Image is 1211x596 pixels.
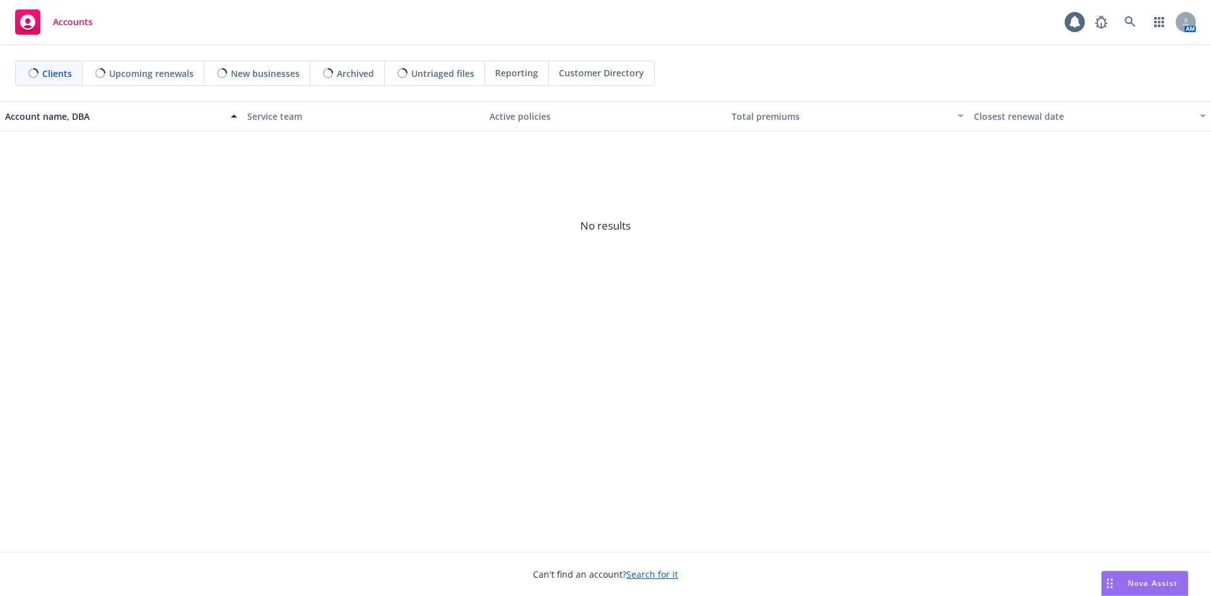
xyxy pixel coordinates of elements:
button: Total premiums [727,101,969,131]
a: Report a Bug [1089,9,1114,35]
span: Customer Directory [559,66,644,79]
span: Reporting [495,66,538,79]
a: Search [1118,9,1143,35]
div: Account name, DBA [5,110,223,123]
a: Switch app [1147,9,1172,35]
div: Total premiums [732,110,950,123]
div: Service team [247,110,479,123]
span: Accounts [53,17,93,27]
button: Nova Assist [1101,571,1188,596]
span: Upcoming renewals [109,67,194,80]
span: Can't find an account? [533,568,678,581]
a: Search for it [626,568,678,580]
span: Clients [42,67,72,80]
span: Nova Assist [1128,578,1178,588]
a: Accounts [10,4,98,40]
span: Archived [337,67,374,80]
button: Active policies [484,101,727,131]
span: New businesses [231,67,300,80]
div: Closest renewal date [974,110,1192,123]
div: Active policies [489,110,722,123]
button: Closest renewal date [969,101,1211,131]
div: Drag to move [1102,571,1118,595]
span: Untriaged files [411,67,474,80]
button: Service team [242,101,484,131]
